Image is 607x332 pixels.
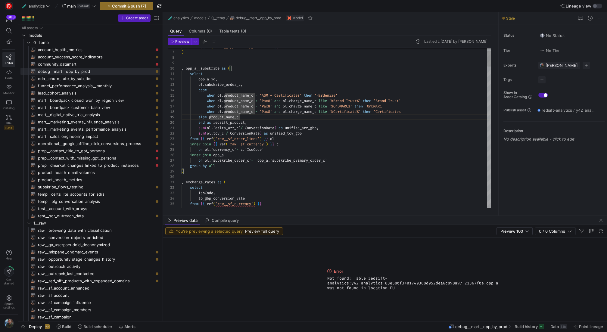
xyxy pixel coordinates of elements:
span: redsift-analytics / y42_analytics_main / debug__mart__opp_by_prod [542,108,595,113]
span: models [29,32,159,39]
span: 'Pax8' [260,98,272,103]
span: raw__browsing_data_with_classification​​​​​​​​​​ [38,227,153,234]
span: Model [292,16,303,20]
span: , [316,126,319,130]
span: opp_a [198,77,209,82]
span: Stale [506,16,515,20]
span: '%Certificate%' [329,109,361,114]
div: Press SPACE to select this row. [20,53,160,61]
span: mart__marketing_events_performance_analysis​​​​​​​​​​ [38,126,153,133]
span: operational__google_offline_click_conversions_process​​​​​​​​​​ [38,140,153,147]
span: 'ASM + Certificates' [260,93,302,98]
span: Help [5,256,13,260]
a: operational__google_offline_click_conversions_process​​​​​​​​​​ [20,140,160,147]
div: 21 [168,125,174,131]
span: ol [217,104,222,109]
a: https://storage.googleapis.com/y42-prod-data-exchange/images/C0c2ZRu8XU2mQEXUlKrTCN4i0dD3czfOt8UZ... [2,1,15,11]
a: raw__outreach_activity​​​​​​​​​​ [20,263,160,270]
button: https://storage.googleapis.com/y42-prod-data-exchange/images/6IdsliWYEjCj6ExZYNtk9pMT8U8l8YHLguyz... [2,317,15,330]
span: as [207,120,211,125]
span: raw__sf_account_enhanced​​​​​​​​​​ [38,285,153,292]
img: https://storage.googleapis.com/y42-prod-data-exchange/images/6IdsliWYEjCj6ExZYNtk9pMT8U8l8YHLguyz... [4,318,14,328]
button: 🧪analytics [20,2,52,10]
div: 19 [168,114,174,120]
span: funnel_performance_analysis__monthly​​​​​​​​​​ [38,82,153,89]
span: opp_a__subskribe [186,66,219,71]
span: . [222,104,224,109]
span: (0) [207,29,212,33]
span: like [319,104,327,109]
span: . [203,82,205,87]
span: Query [170,29,182,33]
span: unified_arr_gbp [285,126,316,130]
span: . [211,131,213,136]
span: raw__sf_campaign_members​​​​​​​​​​ [38,306,153,313]
span: delta_arr_c [215,126,238,130]
span: , [241,82,243,87]
a: prep__contact_with_missing_gpt_persona​​​​​​​​​​ [20,154,160,162]
div: Press SPACE to select this row. [20,133,160,140]
span: default [77,4,90,8]
span: mart__boardpack_customer_base_view​​​​​​​​​​ [38,104,153,111]
span: 🧪 [168,16,172,20]
div: 23 [168,136,174,141]
span: Beta [4,126,14,130]
a: PRsBeta [2,112,15,133]
a: eda__churn_rate_by_sub_tier​​​​​​​​​​ [20,75,160,82]
div: Press SPACE to select this row. [20,75,160,82]
span: ol [207,126,211,130]
div: 803 [6,15,16,20]
div: 7 [168,49,174,55]
div: 12 [168,76,174,82]
a: raw__sf_campaign​​​​​​​​​​ [20,313,160,321]
span: from [190,136,198,141]
span: charge_name_c [289,98,316,103]
div: Press SPACE to select this row. [20,32,160,39]
span: 'Pax8' [260,109,272,114]
span: Tier [503,48,534,53]
a: raw__red_sift_products_with_expanded_domains​​​​​​​​​​ [20,277,160,284]
a: mart__boardpack_customer_base_view​​​​​​​​​​ [20,104,160,111]
img: https://storage.googleapis.com/y42-prod-data-exchange/images/C0c2ZRu8XU2mQEXUlKrTCN4i0dD3czfOt8UZ... [6,3,12,9]
button: Build scheduler [75,321,115,332]
span: 'Certificates' [373,109,403,114]
span: 'raw__sf_order_lines' [215,136,260,141]
span: sum [198,126,205,130]
span: when [207,109,215,114]
button: Create asset [118,14,151,22]
span: raw__ga_userpseudoid_deanonymized​​​​​​​​​​ [38,241,153,248]
div: 10 [168,66,174,71]
span: = [255,98,257,103]
span: = [255,104,257,109]
span: account_health_metrics​​​​​​​​​​ [38,46,153,53]
span: ) [260,131,262,136]
span: ol [217,98,222,103]
span: Code [5,76,13,80]
span: ol [283,98,287,103]
a: product_health_metrics​​​​​​​​​​ [20,176,160,183]
span: / [241,126,243,130]
span: 0__temp [211,16,225,20]
span: tcv_c [213,131,224,136]
span: 'Pax8' [260,104,272,109]
span: raw__outreach_last_contacted​​​​​​​​​​ [38,270,153,277]
span: raw__opportunity_stage_changes_history​​​​​​​​​​ [38,256,153,263]
span: ol [217,93,222,98]
span: case [198,88,207,92]
div: 11 [168,71,174,76]
a: test__account_with_arrays​​​​​​​​​​ [20,205,160,212]
span: raw__sf_campaign​​​​​​​​​​ [38,314,153,321]
a: debug__mart__opp_by_prod​​​​​​​​​​ [20,68,160,75]
span: analytics [29,4,45,8]
img: No status [540,33,545,38]
span: then [354,104,363,109]
span: as [264,131,268,136]
span: product_health_metrics​​​​​​​​​​ [38,176,153,183]
span: { [201,136,203,141]
span: 🧪 [22,4,26,8]
span: Experts [503,63,534,67]
span: PRs [6,121,11,125]
span: Monitor [3,91,14,95]
div: Press SPACE to select this row. [20,111,160,118]
span: community_datamart​​​​​​​​​​ [38,61,153,68]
